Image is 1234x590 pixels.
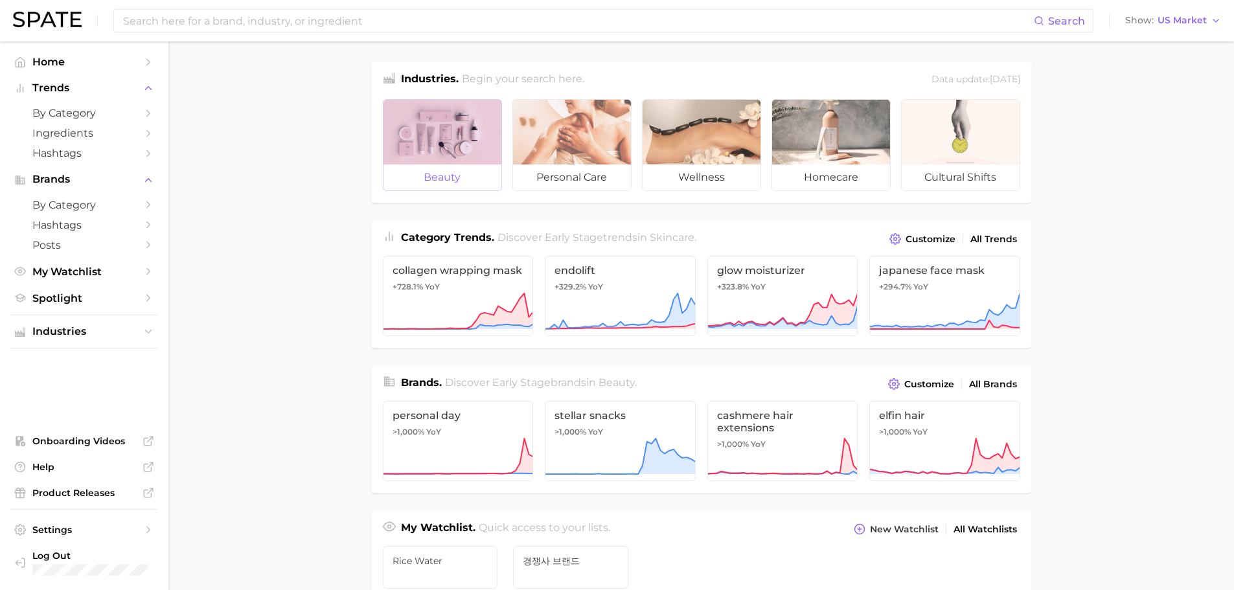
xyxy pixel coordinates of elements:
a: All Watchlists [950,521,1020,538]
a: Hashtags [10,143,158,163]
span: Product Releases [32,487,136,499]
span: by Category [32,107,136,119]
span: Brands . [401,376,442,389]
a: beauty [383,99,502,191]
span: Posts [32,239,136,251]
button: New Watchlist [851,520,941,538]
h1: Industries. [401,71,459,89]
a: Help [10,457,158,477]
span: glow moisturizer [717,264,849,277]
a: cultural shifts [901,99,1020,191]
span: Trends [32,82,136,94]
span: 경쟁사 브랜드 [523,556,619,566]
span: Settings [32,524,136,536]
span: cultural shifts [902,165,1020,190]
h2: Begin your search here. [462,71,584,89]
span: YoY [425,282,440,292]
span: collagen wrapping mask [393,264,524,277]
a: personal care [512,99,632,191]
a: 경쟁사 브랜드 [513,546,628,589]
span: YoY [588,427,603,437]
span: New Watchlist [870,524,939,535]
span: Ingredients [32,127,136,139]
span: stellar snacks [554,409,686,422]
span: Show [1125,17,1154,24]
a: cashmere hair extensions>1,000% YoY [707,401,858,481]
h1: My Watchlist. [401,520,475,538]
a: glow moisturizer+323.8% YoY [707,256,858,336]
span: YoY [751,439,766,449]
span: Help [32,461,136,473]
h2: Quick access to your lists. [479,520,610,538]
span: beauty [383,165,501,190]
button: ShowUS Market [1122,12,1224,29]
span: Onboarding Videos [32,435,136,447]
span: >1,000% [393,427,424,437]
button: Brands [10,170,158,189]
button: Customize [885,375,957,393]
a: wellness [642,99,761,191]
span: My Watchlist [32,266,136,278]
span: +329.2% [554,282,586,291]
a: Home [10,52,158,72]
button: Customize [886,230,958,248]
span: Search [1048,15,1085,27]
a: rice water [383,546,498,589]
a: Posts [10,235,158,255]
span: +323.8% [717,282,749,291]
a: Onboarding Videos [10,431,158,451]
span: YoY [588,282,603,292]
span: rice water [393,556,488,566]
span: Customize [906,234,955,245]
span: Log Out [32,550,148,562]
span: Discover Early Stage trends in . [497,231,696,244]
span: YoY [751,282,766,292]
a: by Category [10,195,158,215]
span: elfin hair [879,409,1011,422]
span: skincare [650,231,694,244]
span: endolift [554,264,686,277]
a: Product Releases [10,483,158,503]
span: All Brands [969,379,1017,390]
span: YoY [913,427,928,437]
span: Discover Early Stage brands in . [445,376,637,389]
div: Data update: [DATE] [931,71,1020,89]
a: personal day>1,000% YoY [383,401,534,481]
span: +294.7% [879,282,911,291]
a: My Watchlist [10,262,158,282]
span: >1,000% [879,427,911,437]
span: japanese face mask [879,264,1011,277]
span: Hashtags [32,147,136,159]
button: Industries [10,322,158,341]
a: endolift+329.2% YoY [545,256,696,336]
span: All Trends [970,234,1017,245]
a: Log out. Currently logged in with e-mail ykkim110@cosrx.co.kr. [10,546,158,580]
img: SPATE [13,12,82,27]
span: by Category [32,199,136,211]
span: YoY [426,427,441,437]
a: by Category [10,103,158,123]
span: Industries [32,326,136,337]
a: Settings [10,520,158,539]
a: All Trends [967,231,1020,248]
span: Category Trends . [401,231,494,244]
a: homecare [771,99,891,191]
span: Customize [904,379,954,390]
span: All Watchlists [954,524,1017,535]
a: japanese face mask+294.7% YoY [869,256,1020,336]
a: Hashtags [10,215,158,235]
input: Search here for a brand, industry, or ingredient [122,10,1034,32]
button: Trends [10,78,158,98]
span: Spotlight [32,292,136,304]
span: personal day [393,409,524,422]
span: >1,000% [717,439,749,449]
span: personal care [513,165,631,190]
span: Home [32,56,136,68]
span: >1,000% [554,427,586,437]
a: Ingredients [10,123,158,143]
a: All Brands [966,376,1020,393]
span: US Market [1158,17,1207,24]
a: collagen wrapping mask+728.1% YoY [383,256,534,336]
span: homecare [772,165,890,190]
span: +728.1% [393,282,423,291]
